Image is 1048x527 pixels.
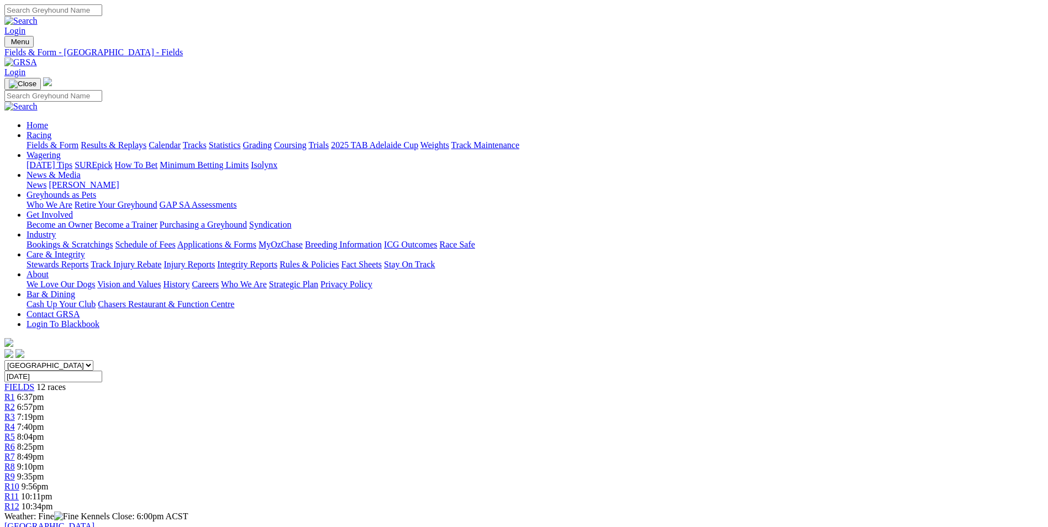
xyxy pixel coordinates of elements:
[27,140,78,150] a: Fields & Form
[27,160,1044,170] div: Wagering
[11,38,29,46] span: Menu
[4,382,34,392] a: FIELDS
[305,240,382,249] a: Breeding Information
[160,160,249,170] a: Minimum Betting Limits
[149,140,181,150] a: Calendar
[4,422,15,431] a: R4
[209,140,241,150] a: Statistics
[4,48,1044,57] a: Fields & Form - [GEOGRAPHIC_DATA] - Fields
[27,200,72,209] a: Who We Are
[49,180,119,189] a: [PERSON_NAME]
[4,26,25,35] a: Login
[192,280,219,289] a: Careers
[4,482,19,491] a: R10
[320,280,372,289] a: Privacy Policy
[27,299,1044,309] div: Bar & Dining
[21,492,52,501] span: 10:11pm
[164,260,215,269] a: Injury Reports
[27,130,51,140] a: Racing
[54,512,78,521] img: Fine
[27,190,96,199] a: Greyhounds as Pets
[341,260,382,269] a: Fact Sheets
[27,289,75,299] a: Bar & Dining
[4,452,15,461] a: R7
[91,260,161,269] a: Track Injury Rebate
[4,502,19,511] a: R12
[17,432,44,441] span: 8:04pm
[308,140,329,150] a: Trials
[27,220,92,229] a: Become an Owner
[4,371,102,382] input: Select date
[27,260,88,269] a: Stewards Reports
[27,250,85,259] a: Care & Integrity
[4,102,38,112] img: Search
[27,230,56,239] a: Industry
[4,472,15,481] span: R9
[27,260,1044,270] div: Care & Integrity
[183,140,207,150] a: Tracks
[4,4,102,16] input: Search
[4,90,102,102] input: Search
[81,140,146,150] a: Results & Replays
[251,160,277,170] a: Isolynx
[4,36,34,48] button: Toggle navigation
[217,260,277,269] a: Integrity Reports
[221,280,267,289] a: Who We Are
[27,210,73,219] a: Get Involved
[384,240,437,249] a: ICG Outcomes
[27,240,1044,250] div: Industry
[439,240,475,249] a: Race Safe
[420,140,449,150] a: Weights
[384,260,435,269] a: Stay On Track
[27,160,72,170] a: [DATE] Tips
[17,422,44,431] span: 7:40pm
[243,140,272,150] a: Grading
[27,180,46,189] a: News
[27,280,1044,289] div: About
[274,140,307,150] a: Coursing
[4,16,38,26] img: Search
[160,200,237,209] a: GAP SA Assessments
[27,240,113,249] a: Bookings & Scratchings
[27,120,48,130] a: Home
[94,220,157,229] a: Become a Trainer
[75,160,112,170] a: SUREpick
[4,412,15,421] a: R3
[160,220,247,229] a: Purchasing a Greyhound
[27,299,96,309] a: Cash Up Your Club
[81,512,188,521] span: Kennels Close: 6:00pm ACST
[163,280,189,289] a: History
[15,349,24,358] img: twitter.svg
[27,170,81,180] a: News & Media
[27,270,49,279] a: About
[4,442,15,451] a: R6
[4,402,15,412] a: R2
[43,77,52,86] img: logo-grsa-white.png
[27,150,61,160] a: Wagering
[115,160,158,170] a: How To Bet
[22,482,49,491] span: 9:56pm
[17,412,44,421] span: 7:19pm
[27,200,1044,210] div: Greyhounds as Pets
[4,432,15,441] span: R5
[17,442,44,451] span: 8:25pm
[75,200,157,209] a: Retire Your Greyhound
[27,180,1044,190] div: News & Media
[27,220,1044,230] div: Get Involved
[4,492,19,501] a: R11
[4,512,81,521] span: Weather: Fine
[17,452,44,461] span: 8:49pm
[4,462,15,471] a: R8
[36,382,66,392] span: 12 races
[4,67,25,77] a: Login
[17,402,44,412] span: 6:57pm
[17,392,44,402] span: 6:37pm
